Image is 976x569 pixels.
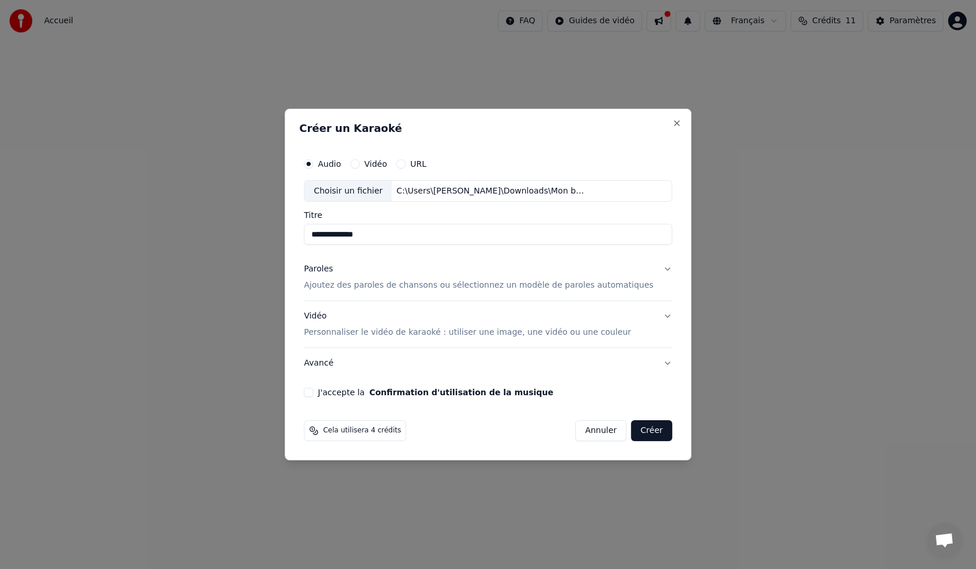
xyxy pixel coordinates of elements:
[369,388,554,396] button: J'accepte la
[299,123,677,134] h2: Créer un Karaoké
[631,420,672,441] button: Créer
[304,311,631,339] div: Vidéo
[392,185,590,197] div: C:\Users\[PERSON_NAME]\Downloads\Mon beau sapin.mp4
[304,181,392,202] div: Choisir un fichier
[304,327,631,338] p: Personnaliser le vidéo de karaoké : utiliser une image, une vidéo ou une couleur
[304,348,672,378] button: Avancé
[364,160,387,168] label: Vidéo
[410,160,426,168] label: URL
[304,302,672,348] button: VidéoPersonnaliser le vidéo de karaoké : utiliser une image, une vidéo ou une couleur
[304,280,654,292] p: Ajoutez des paroles de chansons ou sélectionnez un modèle de paroles automatiques
[304,264,333,275] div: Paroles
[575,420,626,441] button: Annuler
[318,388,553,396] label: J'accepte la
[304,212,672,220] label: Titre
[318,160,341,168] label: Audio
[323,426,401,435] span: Cela utilisera 4 crédits
[304,255,672,301] button: ParolesAjoutez des paroles de chansons ou sélectionnez un modèle de paroles automatiques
